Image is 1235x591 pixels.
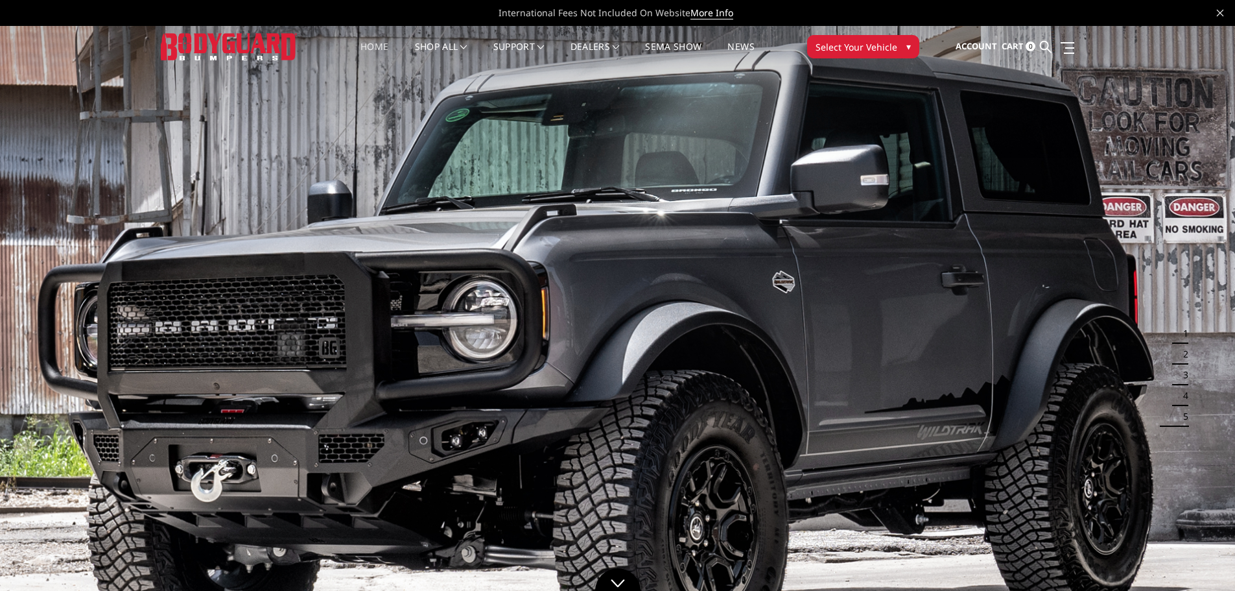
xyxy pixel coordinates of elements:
span: Account [956,40,997,52]
button: 4 of 5 [1175,385,1188,406]
button: 3 of 5 [1175,365,1188,385]
a: More Info [690,6,733,19]
button: 1 of 5 [1175,323,1188,344]
a: Dealers [570,42,620,67]
a: News [727,42,754,67]
button: 2 of 5 [1175,344,1188,365]
a: Support [493,42,545,67]
span: Cart [1002,40,1024,52]
span: ▾ [906,40,911,53]
button: 5 of 5 [1175,406,1188,427]
button: Select Your Vehicle [807,35,919,58]
a: Account [956,29,997,64]
a: shop all [415,42,467,67]
span: 0 [1026,42,1035,51]
a: Click to Down [595,568,641,591]
img: BODYGUARD BUMPERS [161,33,297,60]
span: Select Your Vehicle [816,40,897,54]
a: SEMA Show [645,42,701,67]
a: Home [360,42,388,67]
a: Cart 0 [1002,29,1035,64]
